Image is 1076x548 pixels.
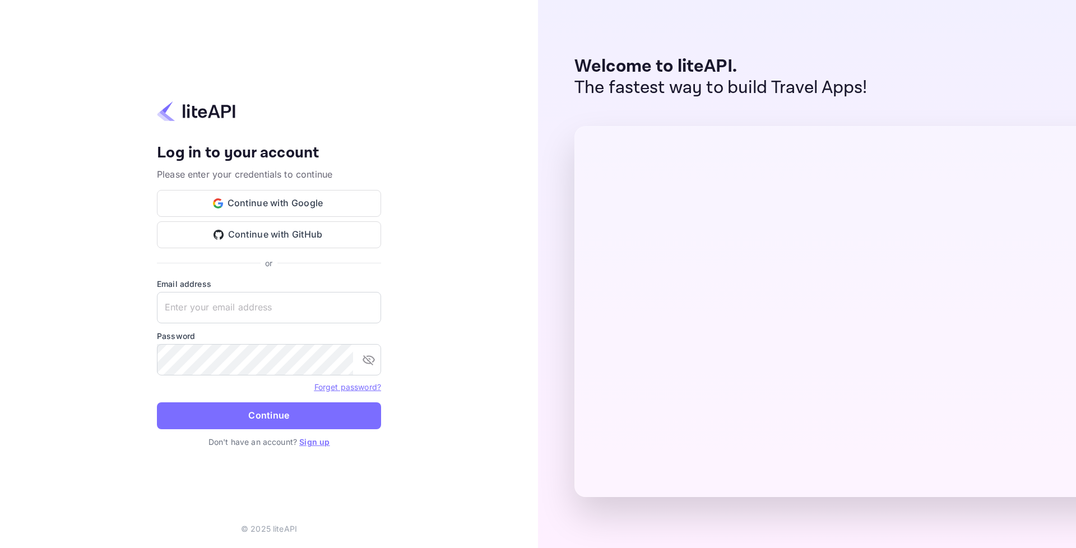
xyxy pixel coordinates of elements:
button: toggle password visibility [358,349,380,371]
p: © 2025 liteAPI [241,523,297,535]
label: Email address [157,278,381,290]
h4: Log in to your account [157,143,381,163]
p: or [265,257,272,269]
p: The fastest way to build Travel Apps! [574,77,868,99]
p: Welcome to liteAPI. [574,56,868,77]
input: Enter your email address [157,292,381,323]
p: Please enter your credentials to continue [157,168,381,181]
a: Sign up [299,437,330,447]
button: Continue with GitHub [157,221,381,248]
a: Forget password? [314,381,381,392]
label: Password [157,330,381,342]
img: liteapi [157,100,235,122]
p: Don't have an account? [157,436,381,448]
button: Continue with Google [157,190,381,217]
button: Continue [157,402,381,429]
a: Forget password? [314,382,381,392]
